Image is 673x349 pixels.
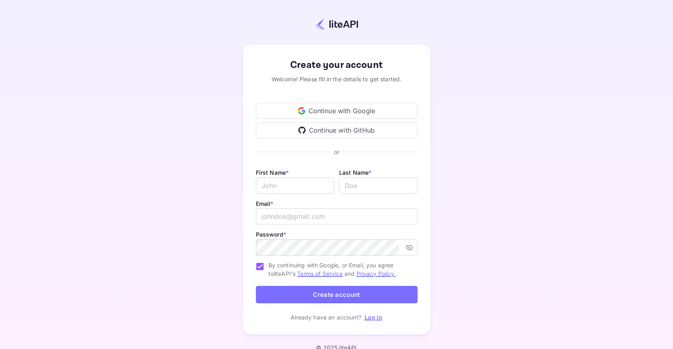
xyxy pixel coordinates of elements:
[256,75,418,83] div: Welcome! Please fill in the details to get started.
[291,313,361,322] p: Already have an account?
[339,178,418,194] input: Doe
[339,169,372,176] label: Last Name
[256,231,286,238] label: Password
[256,208,418,224] input: johndoe@gmail.com
[402,240,417,255] button: toggle password visibility
[357,270,396,277] a: Privacy Policy.
[256,169,289,176] label: First Name
[256,122,418,138] div: Continue with GitHub
[256,286,418,303] button: Create account
[256,103,418,119] div: Continue with Google
[365,314,382,321] a: Log in
[297,270,342,277] a: Terms of Service
[256,200,274,207] label: Email
[256,58,418,72] div: Create your account
[315,18,358,30] img: liteapi
[256,178,334,194] input: John
[268,261,411,278] span: By continuing with Google, or Email, you agree to liteAPI's and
